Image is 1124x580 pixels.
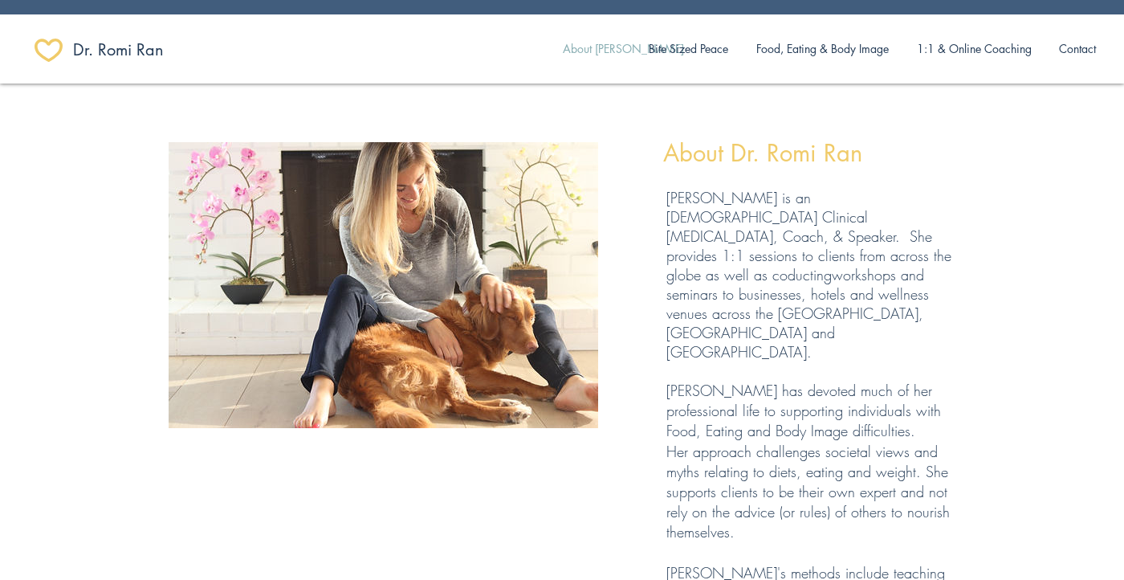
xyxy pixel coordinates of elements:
p: Food, Eating & Body Image [748,32,897,66]
span: About Dr. Romi Ran [663,137,862,169]
span: workshops and seminars to businesses, hotels and wellness venues across the [GEOGRAPHIC_DATA], [G... [666,265,929,361]
a: Contact [1045,32,1110,66]
p: Contact [1051,32,1104,66]
p: [PERSON_NAME] has devoted much of her professional life to supporting individuals with Food, Eati... [666,381,955,442]
a: About [PERSON_NAME] [551,32,634,66]
a: Food, Eating & Body Image [742,32,903,66]
p: 1:1 & Online Coaching [909,32,1040,66]
p: About [PERSON_NAME] [555,32,692,66]
p: Bite Sized Peace [641,32,736,66]
span: ​Dr. Romi Ran [73,39,164,61]
p: Her approach challenges societal views and myths relating to diets, eating and weight. She suppor... [666,442,955,543]
nav: Site [551,32,1110,66]
a: ​Dr. Romi Ran [73,34,187,66]
p: [PERSON_NAME] is an [DEMOGRAPHIC_DATA] Clinical [MEDICAL_DATA], Coach, & Speaker. She provides 1:... [666,188,955,361]
a: 1:1 & Online Coaching [903,32,1045,66]
img: About me page_option2.jpg [169,142,598,428]
a: Bite Sized Peace [634,32,742,66]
